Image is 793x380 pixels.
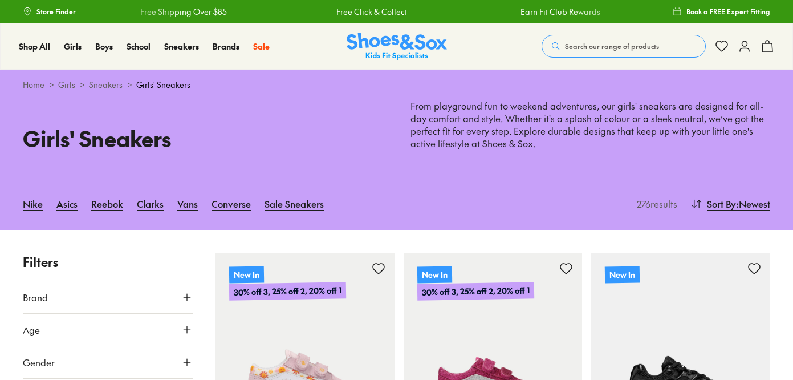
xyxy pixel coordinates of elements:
div: > > > [23,79,770,91]
p: From playground fun to weekend adventures, our girls' sneakers are designed for all-day comfort a... [410,100,771,150]
a: Sneakers [164,41,199,52]
span: Store Finder [36,6,76,17]
a: Free Shipping Over $85 [140,6,226,18]
a: Earn Fit Club Rewards [519,6,599,18]
img: SNS_Logo_Responsive.svg [347,33,447,60]
span: Girls' Sneakers [136,79,190,91]
a: School [127,41,151,52]
p: New In [417,266,452,283]
button: Gender [23,346,193,378]
a: Shop All [19,41,50,52]
button: Age [23,314,193,346]
a: Home [23,79,44,91]
button: Sort By:Newest [691,191,770,216]
a: Free Click & Collect [336,6,406,18]
span: : Newest [736,197,770,211]
p: New In [229,266,264,283]
p: Filters [23,253,193,272]
p: 30% off 3, 25% off 2, 20% off 1 [417,282,534,301]
p: 30% off 3, 25% off 2, 20% off 1 [229,282,346,301]
a: Store Finder [23,1,76,22]
a: Book a FREE Expert Fitting [673,1,770,22]
a: Boys [95,41,113,52]
span: Book a FREE Expert Fitting [686,6,770,17]
button: Search our range of products [542,35,706,58]
a: Vans [177,191,198,216]
a: Girls [58,79,75,91]
a: Clarks [137,191,164,216]
span: Age [23,323,40,337]
a: Reebok [91,191,123,216]
span: Gender [23,355,55,369]
a: Shoes & Sox [347,33,447,60]
h1: Girls' Sneakers [23,122,383,155]
span: Search our range of products [565,41,659,51]
span: Brand [23,290,48,304]
p: New In [605,266,640,283]
a: Nike [23,191,43,216]
p: 276 results [632,197,677,211]
a: Sneakers [89,79,123,91]
a: Converse [212,191,251,216]
a: Asics [56,191,78,216]
span: Sort By [707,197,736,211]
a: Sale Sneakers [265,191,324,216]
a: Sale [253,41,270,52]
a: Girls [64,41,82,52]
a: Brands [213,41,239,52]
button: Brand [23,281,193,313]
